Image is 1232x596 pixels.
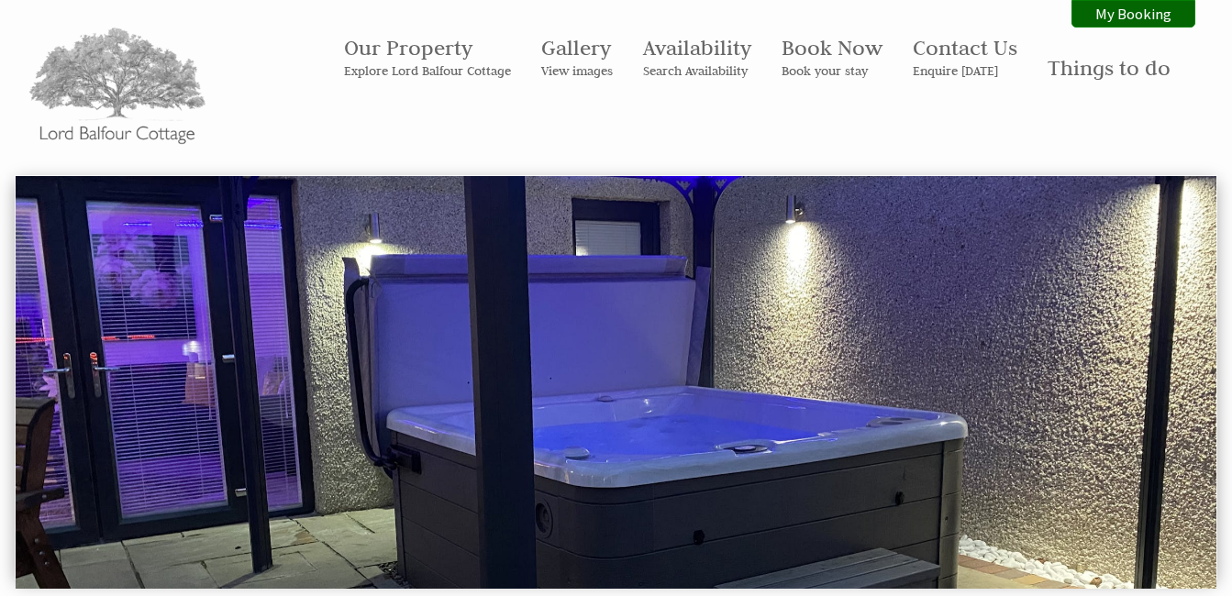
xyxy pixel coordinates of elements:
[913,62,1017,79] small: Enquire [DATE]
[643,62,751,79] small: Search Availability
[541,62,613,79] small: View images
[782,34,882,79] a: Book NowBook your stay
[344,34,511,79] a: Our PropertyExplore Lord Balfour Cottage
[913,34,1017,79] a: Contact UsEnquire [DATE]
[782,62,882,79] small: Book your stay
[1048,54,1171,81] a: Things to do
[541,34,613,79] a: GalleryView images
[26,27,209,148] img: Lord Balfour Cottage
[643,34,751,79] a: AvailabilitySearch Availability
[344,62,511,79] small: Explore Lord Balfour Cottage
